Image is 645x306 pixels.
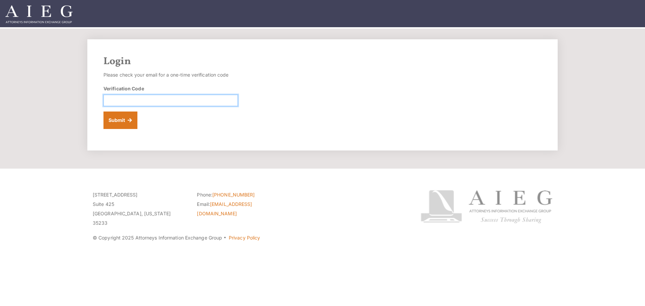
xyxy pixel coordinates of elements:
a: [EMAIL_ADDRESS][DOMAIN_NAME] [197,201,252,216]
p: © Copyright 2025 Attorneys Information Exchange Group [93,233,395,243]
li: Email: [197,200,291,218]
a: Privacy Policy [229,235,260,241]
img: Attorneys Information Exchange Group logo [421,190,552,223]
label: Verification Code [103,85,144,92]
p: Please check your email for a one-time verification code [103,70,238,80]
span: · [223,237,226,241]
p: [STREET_ADDRESS] Suite 425 [GEOGRAPHIC_DATA], [US_STATE] 35233 [93,190,187,228]
h2: Login [103,55,542,68]
img: Attorneys Information Exchange Group [5,5,73,23]
button: Submit [103,112,137,129]
a: [PHONE_NUMBER] [212,192,255,198]
li: Phone: [197,190,291,200]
